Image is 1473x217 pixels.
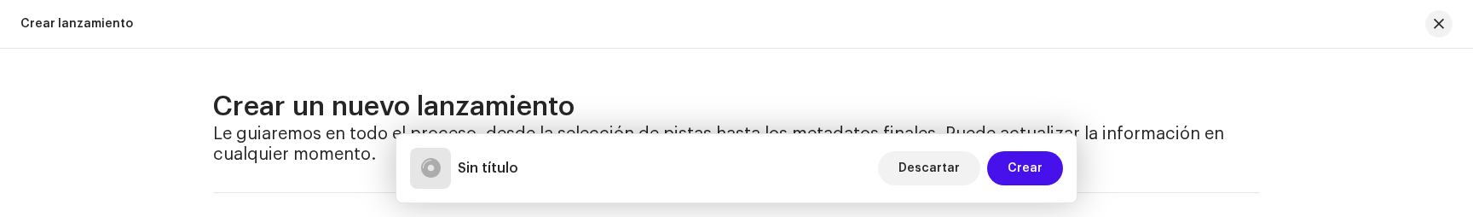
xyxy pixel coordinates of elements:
h4: Le guiaremos en todo el proceso, desde la selección de pistas hasta los metadatos finales. Puede ... [213,124,1260,165]
span: Crear [1008,151,1043,185]
button: Crear [987,151,1063,185]
h5: Sin título [458,158,518,179]
h2: Crear un nuevo lanzamiento [213,90,1260,124]
span: Descartar [898,151,960,185]
button: Descartar [878,151,980,185]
